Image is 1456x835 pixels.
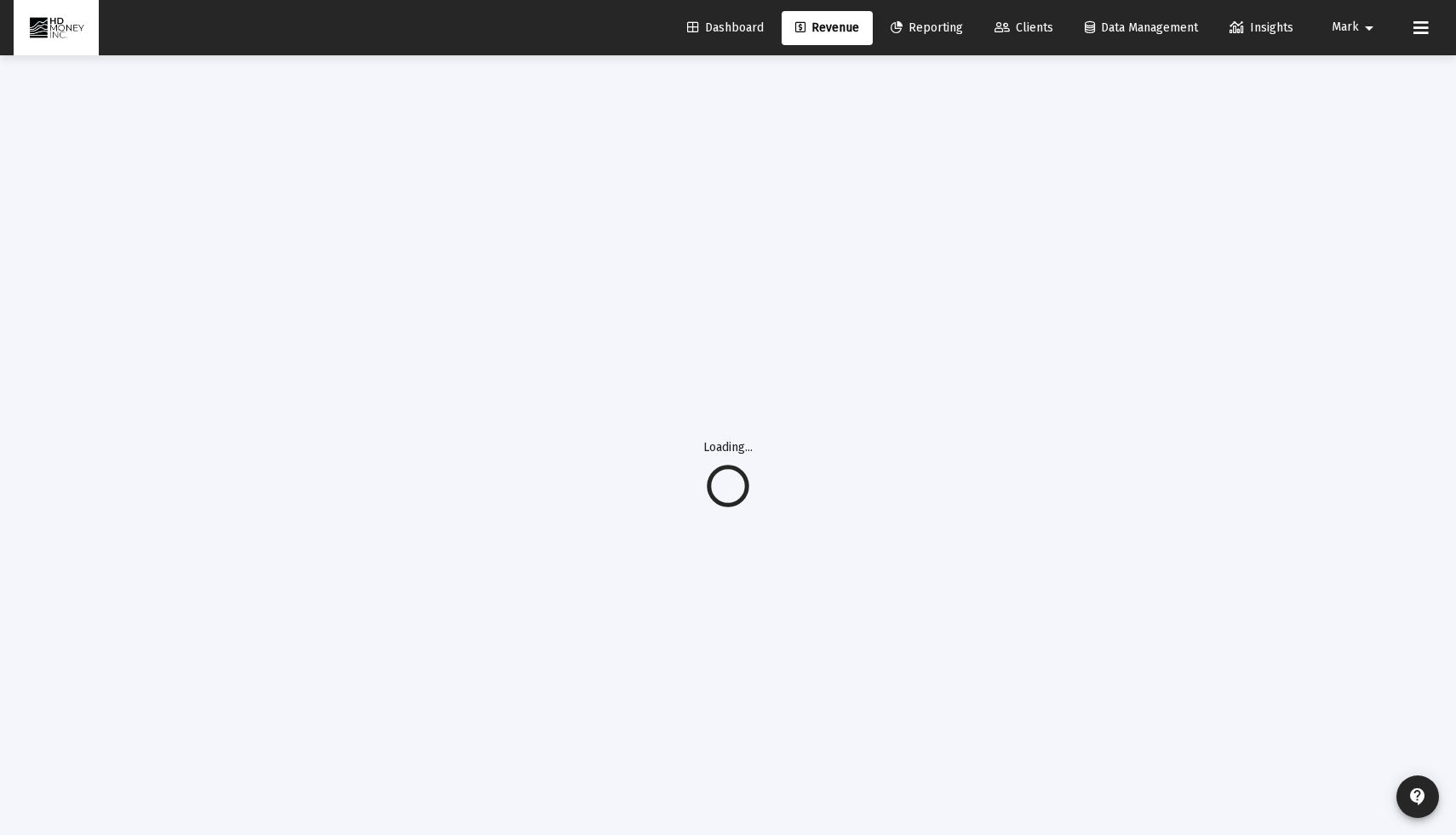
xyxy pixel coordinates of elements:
[782,11,873,45] a: Revenue
[1085,20,1198,35] span: Data Management
[1071,11,1212,45] a: Data Management
[1407,786,1428,807] mat-icon: contact_support
[26,11,86,45] img: Dashboard
[1216,11,1307,45] a: Insights
[1230,20,1293,35] span: Insights
[1311,10,1400,44] button: Mark
[877,11,977,45] a: Reporting
[981,11,1067,45] a: Clients
[995,20,1053,35] span: Clients
[687,20,764,35] span: Dashboard
[1332,20,1359,35] span: Mark
[795,20,859,35] span: Revenue
[891,20,963,35] span: Reporting
[674,11,777,45] a: Dashboard
[1359,11,1379,45] mat-icon: arrow_drop_down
